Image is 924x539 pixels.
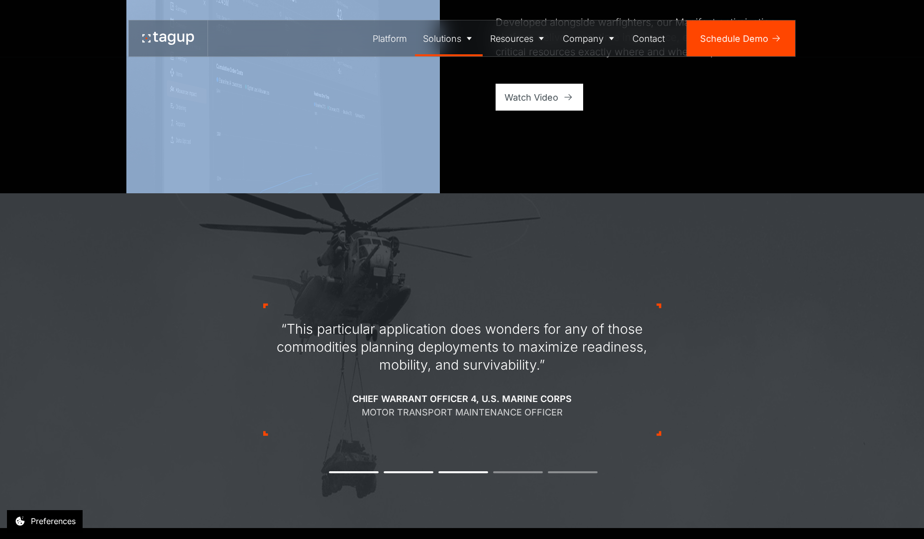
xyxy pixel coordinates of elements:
[632,32,665,45] div: Contact
[362,405,563,419] div: Motor Transport Maintenance Officer
[483,20,555,56] a: Resources
[384,471,433,473] button: 2 of 5
[687,20,795,56] a: Schedule Demo
[563,32,604,45] div: Company
[31,515,76,527] div: Preferences
[438,471,488,473] button: 3 of 5
[423,32,461,45] div: Solutions
[490,32,533,45] div: Resources
[329,471,379,473] button: 1 of 5
[365,20,415,56] a: Platform
[373,32,407,45] div: Platform
[625,20,673,56] a: Contact
[352,392,572,405] div: Chief Warrant Officer 4, U.S. Marine Corps
[505,91,558,104] div: Watch Video
[415,20,483,56] a: Solutions
[555,20,625,56] a: Company
[700,32,768,45] div: Schedule Demo
[277,320,648,374] div: “This particular application does wonders for any of those commodities planning deployments to ma...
